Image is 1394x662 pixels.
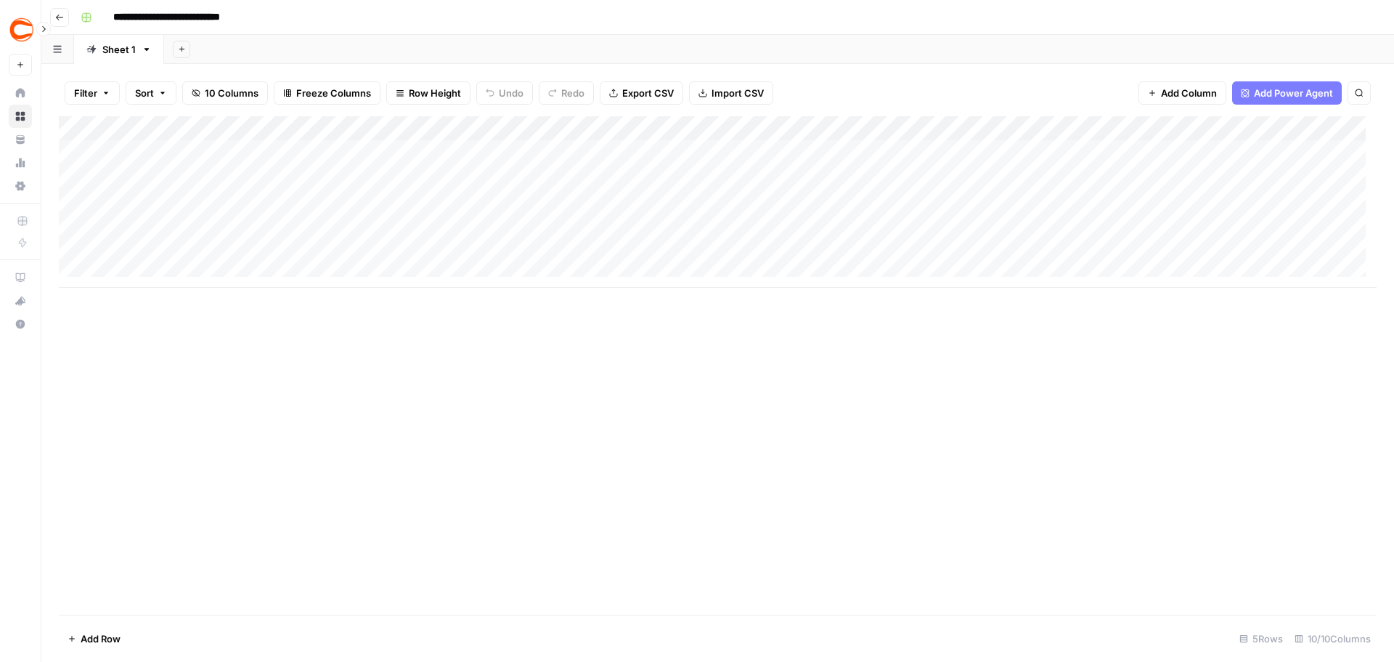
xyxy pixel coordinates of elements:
span: Undo [499,86,523,100]
button: Freeze Columns [274,81,380,105]
button: 10 Columns [182,81,268,105]
span: Add Row [81,631,121,646]
a: Sheet 1 [74,35,164,64]
span: Row Height [409,86,461,100]
a: Settings [9,174,32,198]
button: Import CSV [689,81,773,105]
button: Workspace: Covers [9,12,32,48]
span: Redo [561,86,584,100]
button: Help + Support [9,312,32,336]
button: Add Column [1138,81,1226,105]
span: 10 Columns [205,86,258,100]
span: Add Column [1161,86,1217,100]
div: 10/10 Columns [1289,627,1377,650]
button: Export CSV [600,81,683,105]
a: AirOps Academy [9,266,32,289]
a: Usage [9,151,32,174]
button: Add Row [59,627,129,650]
button: Add Power Agent [1232,81,1342,105]
span: Import CSV [712,86,764,100]
button: Row Height [386,81,470,105]
button: Filter [65,81,120,105]
img: Covers Logo [9,17,35,43]
a: Browse [9,105,32,128]
a: Your Data [9,128,32,151]
span: Filter [74,86,97,100]
div: What's new? [9,290,31,312]
div: Sheet 1 [102,42,136,57]
span: Freeze Columns [296,86,371,100]
span: Sort [135,86,154,100]
a: Home [9,81,32,105]
span: Add Power Agent [1254,86,1333,100]
button: What's new? [9,289,32,312]
div: 5 Rows [1234,627,1289,650]
span: Export CSV [622,86,674,100]
button: Redo [539,81,594,105]
button: Sort [126,81,176,105]
button: Undo [476,81,533,105]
